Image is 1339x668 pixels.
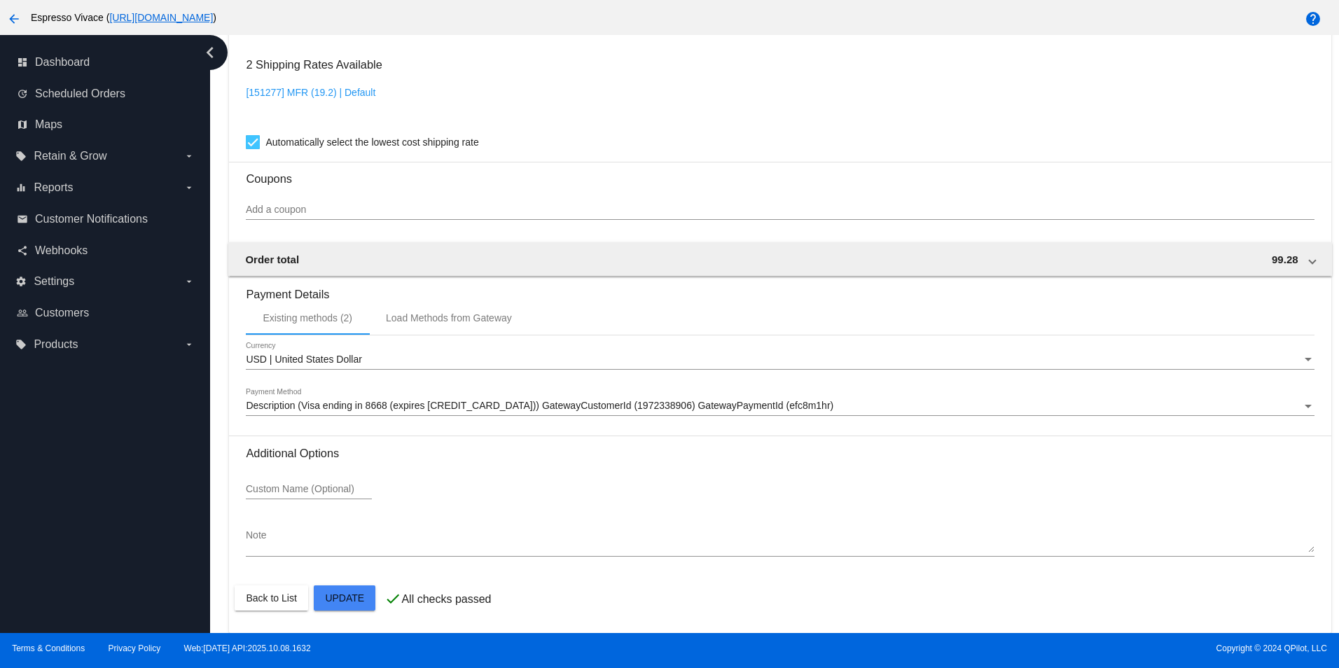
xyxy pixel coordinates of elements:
h3: Coupons [246,162,1314,186]
i: people_outline [17,307,28,319]
span: Update [325,592,364,604]
h3: 2 Shipping Rates Available [246,50,382,80]
a: Privacy Policy [109,643,161,653]
span: Copyright © 2024 QPilot, LLC [681,643,1327,653]
input: Add a coupon [246,204,1314,216]
span: Automatically select the lowest cost shipping rate [265,134,478,151]
mat-expansion-panel-header: Order total 99.28 [228,242,1331,276]
i: email [17,214,28,225]
span: USD | United States Dollar [246,354,361,365]
i: local_offer [15,151,27,162]
h3: Payment Details [246,277,1314,301]
button: Update [314,585,375,611]
i: local_offer [15,339,27,350]
span: Customers [35,307,89,319]
span: Settings [34,275,74,288]
i: arrow_drop_down [183,339,195,350]
h3: Additional Options [246,447,1314,460]
a: people_outline Customers [17,302,195,324]
i: equalizer [15,182,27,193]
mat-select: Payment Method [246,401,1314,412]
i: arrow_drop_down [183,276,195,287]
i: dashboard [17,57,28,68]
i: arrow_drop_down [183,182,195,193]
i: arrow_drop_down [183,151,195,162]
a: dashboard Dashboard [17,51,195,74]
i: update [17,88,28,99]
a: [151277] MFR (19.2) | Default [246,87,375,98]
i: settings [15,276,27,287]
span: Products [34,338,78,351]
a: share Webhooks [17,239,195,262]
span: Customer Notifications [35,213,148,225]
span: Retain & Grow [34,150,106,162]
span: Dashboard [35,56,90,69]
a: Terms & Conditions [12,643,85,653]
span: Webhooks [35,244,88,257]
mat-icon: help [1305,11,1321,27]
input: Custom Name (Optional) [246,484,372,495]
div: Load Methods from Gateway [386,312,512,323]
i: map [17,119,28,130]
mat-icon: check [384,590,401,607]
mat-icon: arrow_back [6,11,22,27]
span: Espresso Vivace ( ) [31,12,216,23]
p: All checks passed [401,593,491,606]
button: Back to List [235,585,307,611]
span: Maps [35,118,62,131]
mat-select: Currency [246,354,1314,366]
a: Web:[DATE] API:2025.10.08.1632 [184,643,311,653]
a: map Maps [17,113,195,136]
a: [URL][DOMAIN_NAME] [109,12,213,23]
span: Scheduled Orders [35,88,125,100]
span: Order total [245,253,299,265]
span: Description (Visa ending in 8668 (expires [CREDIT_CARD_DATA])) GatewayCustomerId (1972338906) Gat... [246,400,833,411]
a: email Customer Notifications [17,208,195,230]
i: share [17,245,28,256]
span: Reports [34,181,73,194]
span: Back to List [246,592,296,604]
a: update Scheduled Orders [17,83,195,105]
i: chevron_left [199,41,221,64]
div: Existing methods (2) [263,312,352,323]
span: 99.28 [1272,253,1298,265]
